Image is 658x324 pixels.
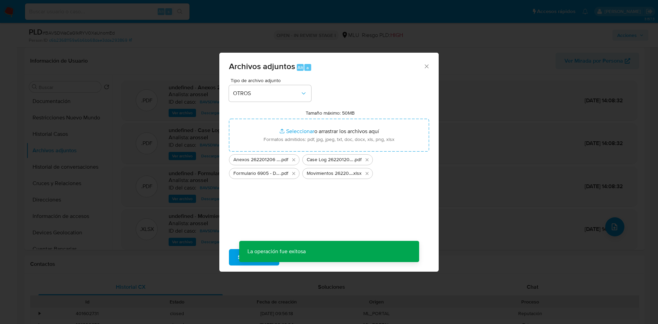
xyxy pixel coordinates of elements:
span: Alt [297,64,303,71]
p: La operación fue exitosa [239,241,314,262]
ul: Archivos seleccionados [229,152,429,179]
span: Formulario 6905 - DGI [233,170,280,177]
span: Subir archivo [238,250,270,265]
span: Cancelar [291,250,313,265]
label: Tamaño máximo: 50MB [306,110,355,116]
button: Subir archivo [229,249,279,265]
span: OTROS [233,90,300,97]
button: Eliminar Movimientos 262201206 - 08_09_2025.xlsx [363,169,371,178]
span: Anexos 262201206 - 08_09_2025 [233,156,280,163]
span: Movimientos 262201206 - 08_09_2025 [307,170,352,177]
span: .xlsx [352,170,362,177]
span: .pdf [354,156,362,163]
button: OTROS [229,85,311,102]
span: .pdf [280,170,288,177]
span: Case Log 262201206 - 08_09_2025 - NIVEL 1 [307,156,354,163]
span: a [306,64,309,71]
span: Archivos adjuntos [229,60,295,72]
span: .pdf [280,156,288,163]
button: Eliminar Formulario 6905 - DGI.pdf [290,169,298,178]
span: Tipo de archivo adjunto [231,78,313,83]
button: Cerrar [423,63,429,69]
button: Eliminar Case Log 262201206 - 08_09_2025 - NIVEL 1.pdf [363,156,371,164]
button: Eliminar Anexos 262201206 - 08_09_2025.pdf [290,156,298,164]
